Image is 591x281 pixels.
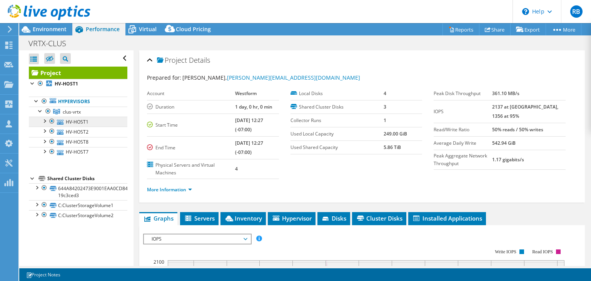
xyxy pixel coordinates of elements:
span: IOPS [148,234,247,244]
text: Read IOPS [533,249,553,254]
span: clus-vrtx [63,109,81,115]
a: [PERSON_NAME][EMAIL_ADDRESS][DOMAIN_NAME] [227,74,360,81]
label: Peak Aggregate Network Throughput [434,152,492,167]
span: Cluster Disks [356,214,402,222]
span: Details [189,55,210,65]
a: Export [510,23,546,35]
a: C:ClusterStorageVolume1 [29,200,127,210]
b: 4 [384,90,386,97]
b: HV-HOST1 [55,80,78,87]
b: Westform [235,90,257,97]
a: Reports [442,23,479,35]
span: Project [157,57,187,64]
label: IOPS [434,108,492,115]
span: [PERSON_NAME], [182,74,360,81]
a: 644A84202473E9001EAA0CD84F2A90E8-19c3ced3 [29,183,127,200]
b: [DATE] 12:27 (-07:00) [235,140,263,156]
a: HV-HOST2 [29,127,127,137]
a: Project Notes [21,270,66,279]
span: Hypervisor [272,214,312,222]
a: Share [479,23,511,35]
label: Collector Runs [290,117,384,124]
b: 4 [235,166,238,172]
a: More Information [147,186,192,193]
b: 361.10 MB/s [492,90,519,97]
h1: VRTX-CLUS [25,39,78,48]
b: 2137 at [GEOGRAPHIC_DATA], 1356 at 95% [492,104,558,119]
b: 1 [384,117,386,124]
a: More [546,23,581,35]
span: Installed Applications [412,214,482,222]
a: clus-vrtx [29,107,127,117]
b: 3 [384,104,386,110]
a: HV-HOST1 [29,117,127,127]
label: End Time [147,144,235,152]
label: Used Shared Capacity [290,144,384,151]
b: 50% reads / 50% writes [492,126,543,133]
span: RB [570,5,583,18]
b: [DATE] 12:27 (-07:00) [235,117,263,133]
b: 1 day, 0 hr, 0 min [235,104,272,110]
a: HV-HOST7 [29,147,127,157]
a: Hypervisors [29,97,127,107]
div: Shared Cluster Disks [47,174,127,183]
a: Project [29,67,127,79]
label: Prepared for: [147,74,181,81]
text: 2100 [154,259,164,265]
label: Average Daily Write [434,139,492,147]
b: 542.94 GiB [492,140,516,146]
label: Local Disks [290,90,384,97]
span: Servers [184,214,215,222]
span: Virtual [139,25,157,33]
b: 249.00 GiB [384,130,407,137]
label: Physical Servers and Virtual Machines [147,161,235,177]
svg: \n [522,8,529,15]
label: Duration [147,103,235,111]
span: Performance [86,25,120,33]
label: Peak Disk Throughput [434,90,492,97]
text: Write IOPS [495,249,516,254]
span: Environment [33,25,67,33]
label: Used Local Capacity [290,130,384,138]
span: Graphs [143,214,174,222]
span: Disks [321,214,346,222]
b: 1.17 gigabits/s [492,156,524,163]
span: Cloud Pricing [176,25,211,33]
b: 5.86 TiB [384,144,401,151]
a: C:ClusterStorageVolume2 [29,210,127,220]
a: HV-HOST8 [29,137,127,147]
label: Read/Write Ratio [434,126,492,134]
label: Start Time [147,121,235,129]
label: Account [147,90,235,97]
span: Inventory [224,214,262,222]
a: HV-HOST1 [29,79,127,89]
label: Shared Cluster Disks [290,103,384,111]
